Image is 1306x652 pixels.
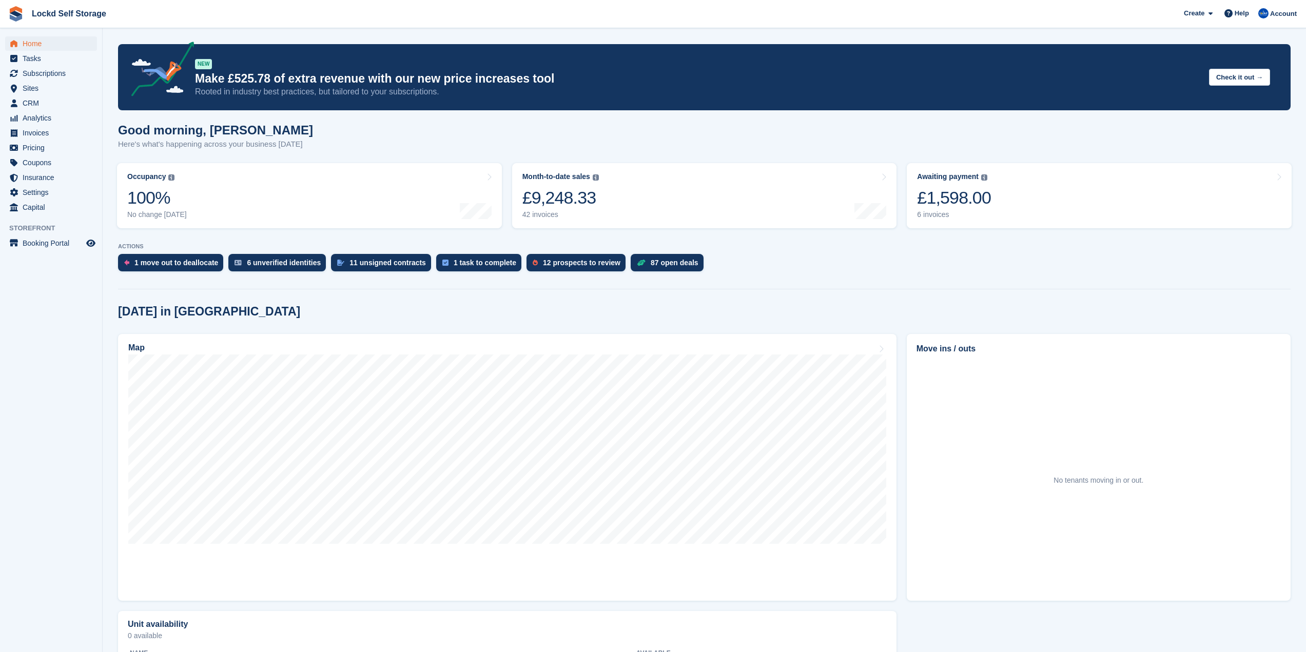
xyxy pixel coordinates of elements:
[5,81,97,95] a: menu
[1270,9,1297,19] span: Account
[442,260,449,266] img: task-75834270c22a3079a89374b754ae025e5fb1db73e45f91037f5363f120a921f8.svg
[128,620,188,629] h2: Unit availability
[5,126,97,140] a: menu
[522,210,599,219] div: 42 invoices
[5,236,97,250] a: menu
[981,174,987,181] img: icon-info-grey-7440780725fd019a000dd9b08b2336e03edf1995a4989e88bcd33f0948082b44.svg
[1209,69,1270,86] button: Check it out →
[23,200,84,214] span: Capital
[522,187,599,208] div: £9,248.33
[118,254,228,276] a: 1 move out to deallocate
[5,155,97,170] a: menu
[1258,8,1269,18] img: Jonny Bleach
[168,174,174,181] img: icon-info-grey-7440780725fd019a000dd9b08b2336e03edf1995a4989e88bcd33f0948082b44.svg
[454,259,516,267] div: 1 task to complete
[5,66,97,81] a: menu
[917,343,1281,355] h2: Move ins / outs
[134,259,218,267] div: 1 move out to deallocate
[23,155,84,170] span: Coupons
[5,185,97,200] a: menu
[543,259,620,267] div: 12 prospects to review
[23,111,84,125] span: Analytics
[917,210,991,219] div: 6 invoices
[5,141,97,155] a: menu
[123,42,194,100] img: price-adjustments-announcement-icon-8257ccfd72463d97f412b2fc003d46551f7dbcb40ab6d574587a9cd5c0d94...
[117,163,502,228] a: Occupancy 100% No change [DATE]
[331,254,436,276] a: 11 unsigned contracts
[23,51,84,66] span: Tasks
[28,5,110,22] a: Lockd Self Storage
[23,96,84,110] span: CRM
[23,126,84,140] span: Invoices
[917,187,991,208] div: £1,598.00
[1235,8,1249,18] span: Help
[631,254,709,276] a: 87 open deals
[23,36,84,51] span: Home
[23,185,84,200] span: Settings
[127,210,187,219] div: No change [DATE]
[593,174,599,181] img: icon-info-grey-7440780725fd019a000dd9b08b2336e03edf1995a4989e88bcd33f0948082b44.svg
[349,259,426,267] div: 11 unsigned contracts
[23,66,84,81] span: Subscriptions
[195,59,212,69] div: NEW
[1184,8,1204,18] span: Create
[247,259,321,267] div: 6 unverified identities
[907,163,1292,228] a: Awaiting payment £1,598.00 6 invoices
[128,632,887,639] p: 0 available
[127,172,166,181] div: Occupancy
[5,96,97,110] a: menu
[118,334,896,601] a: Map
[228,254,331,276] a: 6 unverified identities
[118,139,313,150] p: Here's what's happening across your business [DATE]
[436,254,527,276] a: 1 task to complete
[5,36,97,51] a: menu
[127,187,187,208] div: 100%
[337,260,344,266] img: contract_signature_icon-13c848040528278c33f63329250d36e43548de30e8caae1d1a13099fd9432cc5.svg
[917,172,979,181] div: Awaiting payment
[1054,475,1143,486] div: No tenants moving in or out.
[235,260,242,266] img: verify_identity-adf6edd0f0f0b5bbfe63781bf79b02c33cf7c696d77639b501bdc392416b5a36.svg
[5,170,97,185] a: menu
[23,81,84,95] span: Sites
[23,141,84,155] span: Pricing
[118,243,1291,250] p: ACTIONS
[637,259,646,266] img: deal-1b604bf984904fb50ccaf53a9ad4b4a5d6e5aea283cecdc64d6e3604feb123c2.svg
[8,6,24,22] img: stora-icon-8386f47178a22dfd0bd8f6a31ec36ba5ce8667c1dd55bd0f319d3a0aa187defe.svg
[512,163,897,228] a: Month-to-date sales £9,248.33 42 invoices
[5,111,97,125] a: menu
[128,343,145,352] h2: Map
[5,200,97,214] a: menu
[522,172,590,181] div: Month-to-date sales
[118,305,300,319] h2: [DATE] in [GEOGRAPHIC_DATA]
[651,259,698,267] div: 87 open deals
[9,223,102,233] span: Storefront
[5,51,97,66] a: menu
[195,86,1201,97] p: Rooted in industry best practices, but tailored to your subscriptions.
[23,236,84,250] span: Booking Portal
[533,260,538,266] img: prospect-51fa495bee0391a8d652442698ab0144808aea92771e9ea1ae160a38d050c398.svg
[118,123,313,137] h1: Good morning, [PERSON_NAME]
[527,254,631,276] a: 12 prospects to review
[124,260,129,266] img: move_outs_to_deallocate_icon-f764333ba52eb49d3ac5e1228854f67142a1ed5810a6f6cc68b1a99e826820c5.svg
[85,237,97,249] a: Preview store
[23,170,84,185] span: Insurance
[195,71,1201,86] p: Make £525.78 of extra revenue with our new price increases tool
